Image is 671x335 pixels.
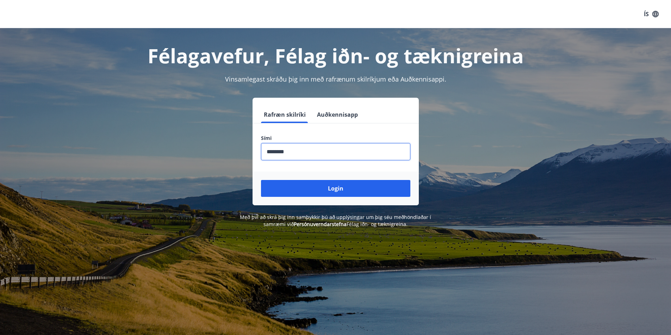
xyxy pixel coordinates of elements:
[91,42,581,69] h1: Félagavefur, Félag iðn- og tæknigreina
[261,180,410,197] button: Login
[294,221,347,227] a: Persónuverndarstefna
[225,75,446,83] span: Vinsamlegast skráðu þig inn með rafrænum skilríkjum eða Auðkennisappi.
[240,214,431,227] span: Með því að skrá þig inn samþykkir þú að upplýsingar um þig séu meðhöndlaðar í samræmi við Félag i...
[261,106,309,123] button: Rafræn skilríki
[640,8,663,20] button: ÍS
[314,106,361,123] button: Auðkennisapp
[261,135,410,142] label: Sími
